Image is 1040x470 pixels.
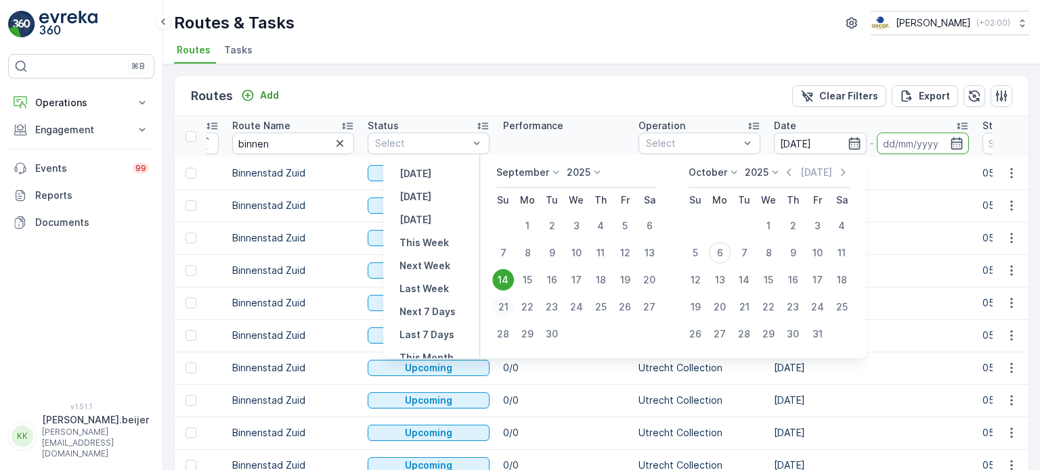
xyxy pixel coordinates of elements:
p: [DATE] [399,190,431,204]
p: Last 7 Days [399,328,454,342]
div: Toggle Row Selected [186,330,196,341]
div: Toggle Row Selected [186,200,196,211]
div: 16 [782,269,804,291]
div: 7 [733,242,755,264]
td: [DATE] [767,352,976,384]
p: Add [260,89,279,102]
button: Upcoming [368,425,490,441]
p: Start Time [982,119,1033,133]
th: Wednesday [756,188,781,212]
p: Binnenstad Zuid [232,199,354,212]
p: [DATE] [399,167,431,181]
button: Today [394,189,437,205]
p: Date [774,119,796,133]
p: ( +02:00 ) [976,18,1010,28]
button: KK[PERSON_NAME].beijer[PERSON_NAME][EMAIL_ADDRESS][DOMAIN_NAME] [8,413,154,459]
p: Performance [503,119,563,133]
div: Toggle Row Selected [186,265,196,276]
div: 29 [758,323,779,345]
p: Documents [35,216,149,229]
div: 14 [492,269,514,291]
div: 25 [831,296,852,318]
div: Toggle Row Selected [186,427,196,438]
div: 21 [733,296,755,318]
p: Utrecht Collection [638,394,760,407]
button: Tomorrow [394,212,437,228]
div: 9 [782,242,804,264]
div: 5 [614,215,636,237]
button: Next 7 Days [394,304,461,320]
div: 13 [638,242,660,264]
p: Operations [35,96,127,110]
div: 17 [565,269,587,291]
div: 25 [590,296,611,318]
button: Upcoming [368,197,490,214]
img: logo_light-DOdMpM7g.png [39,11,97,38]
p: This Week [399,236,449,250]
p: Engagement [35,123,127,137]
button: Yesterday [394,166,437,182]
div: Toggle Row Selected [186,298,196,308]
div: 10 [806,242,828,264]
p: Select [375,137,469,150]
div: 12 [685,269,706,291]
p: Routes & Tasks [174,12,295,34]
td: [DATE] [767,157,976,189]
div: 26 [614,296,636,318]
div: 5 [685,242,706,264]
p: Binnenstad Zuid [232,231,354,245]
input: dd/mm/yyyy [774,133,867,154]
td: [DATE] [767,417,976,449]
p: 0/0 [503,394,625,407]
div: 23 [541,296,563,318]
th: Friday [613,188,637,212]
div: 6 [709,242,731,264]
p: Export [919,89,950,103]
button: Upcoming [368,392,490,408]
button: Clear Filters [792,85,886,107]
div: 11 [831,242,852,264]
div: 8 [758,242,779,264]
button: Last Week [394,281,454,297]
div: 7 [492,242,514,264]
button: This Week [394,235,454,251]
div: Toggle Row Selected [186,362,196,373]
p: Clear Filters [819,89,878,103]
div: 8 [517,242,538,264]
div: 19 [614,269,636,291]
div: 2 [541,215,563,237]
p: Utrecht Collection [638,361,760,375]
div: KK [12,425,33,447]
div: 4 [590,215,611,237]
div: 3 [565,215,587,237]
p: [PERSON_NAME].beijer [42,413,149,427]
p: Select [646,137,739,150]
p: Binnenstad Zuid [232,264,354,277]
div: 28 [492,323,514,345]
button: Add [236,87,284,103]
div: 17 [806,269,828,291]
div: 26 [685,323,706,345]
p: 2025 [745,166,768,179]
th: Friday [805,188,829,212]
div: 23 [782,296,804,318]
p: Utrecht Collection [638,426,760,440]
p: 0/0 [503,426,625,440]
div: 20 [638,269,660,291]
div: 2 [782,215,804,237]
p: Binnenstad Zuid [232,361,354,375]
div: 16 [541,269,563,291]
div: 22 [517,296,538,318]
p: Reports [35,189,149,202]
button: Upcoming [368,295,490,311]
p: Route Name [232,119,290,133]
input: dd/mm/yyyy [877,133,970,154]
p: Binnenstad Zuid [232,166,354,180]
td: [DATE] [767,319,976,352]
div: 31 [806,323,828,345]
div: 29 [517,323,538,345]
div: 21 [492,296,514,318]
div: 22 [758,296,779,318]
div: 11 [590,242,611,264]
img: logo [8,11,35,38]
